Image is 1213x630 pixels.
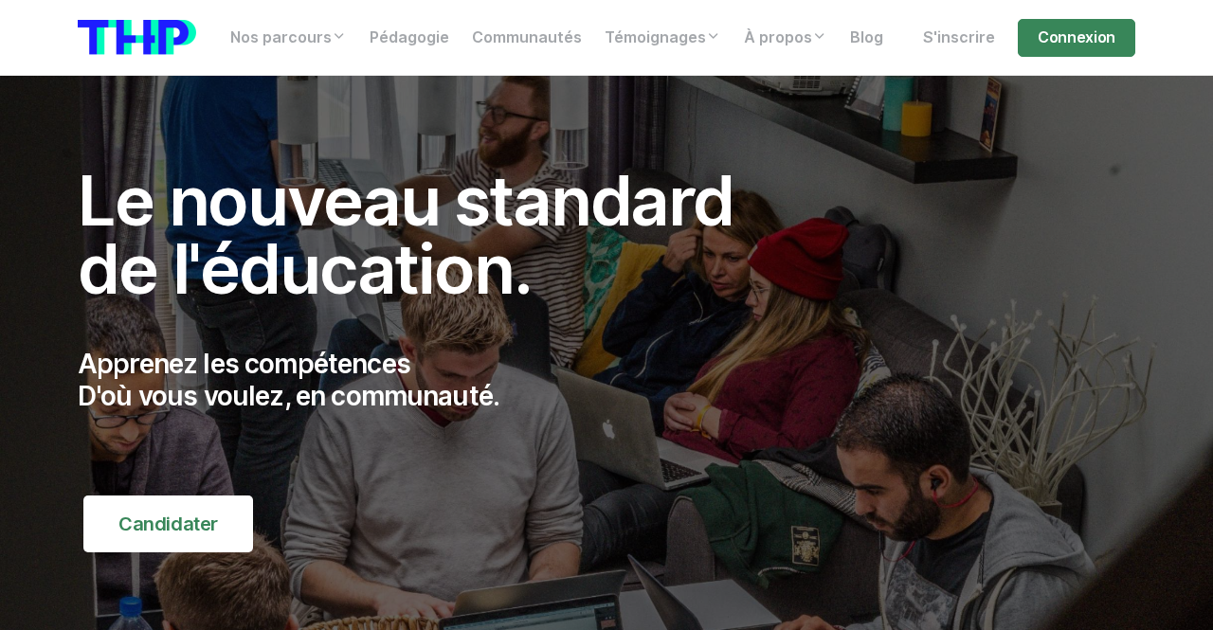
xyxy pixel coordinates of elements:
[358,19,461,57] a: Pédagogie
[219,19,358,57] a: Nos parcours
[1018,19,1135,57] a: Connexion
[733,19,839,57] a: À propos
[839,19,895,57] a: Blog
[461,19,593,57] a: Communautés
[78,167,775,303] h1: Le nouveau standard de l'éducation.
[78,20,196,55] img: logo
[912,19,1006,57] a: S'inscrire
[593,19,733,57] a: Témoignages
[78,349,775,412] p: Apprenez les compétences D'où vous voulez, en communauté.
[83,495,253,552] a: Candidater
